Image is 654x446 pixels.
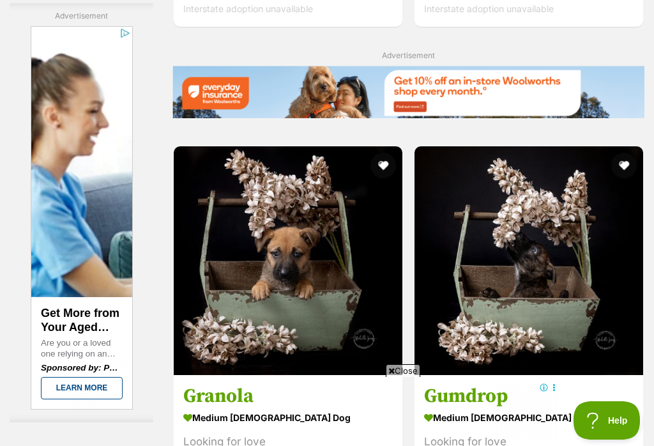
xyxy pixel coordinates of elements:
[172,66,644,118] img: Everyday Insurance promotional banner
[424,4,554,15] span: Interstate adoption unavailable
[611,153,637,178] button: favourite
[174,146,402,375] img: Granola - German Shepherd Dog
[183,4,313,15] span: Interstate adoption unavailable
[95,382,559,440] iframe: Advertisement
[414,146,643,375] img: Gumdrop - German Shepherd Dog
[370,153,396,178] button: favourite
[386,364,420,377] span: Close
[574,401,641,440] iframe: Help Scout Beacon - Open
[382,50,435,60] span: Advertisement
[10,3,153,423] div: Advertisement
[31,27,133,410] iframe: Advertisement
[172,66,644,121] a: Everyday Insurance promotional banner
